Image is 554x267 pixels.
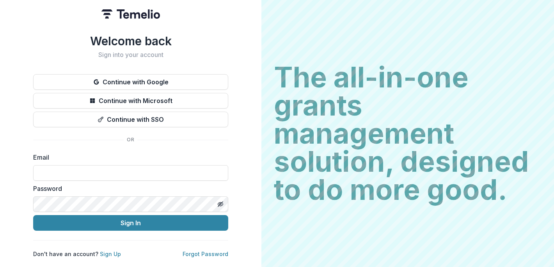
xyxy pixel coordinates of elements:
[101,9,160,19] img: Temelio
[33,250,121,258] p: Don't have an account?
[183,251,228,257] a: Forgot Password
[33,153,224,162] label: Email
[33,34,228,48] h1: Welcome back
[214,198,227,210] button: Toggle password visibility
[33,74,228,90] button: Continue with Google
[33,184,224,193] label: Password
[33,215,228,231] button: Sign In
[33,51,228,59] h2: Sign into your account
[33,93,228,109] button: Continue with Microsoft
[100,251,121,257] a: Sign Up
[33,112,228,127] button: Continue with SSO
